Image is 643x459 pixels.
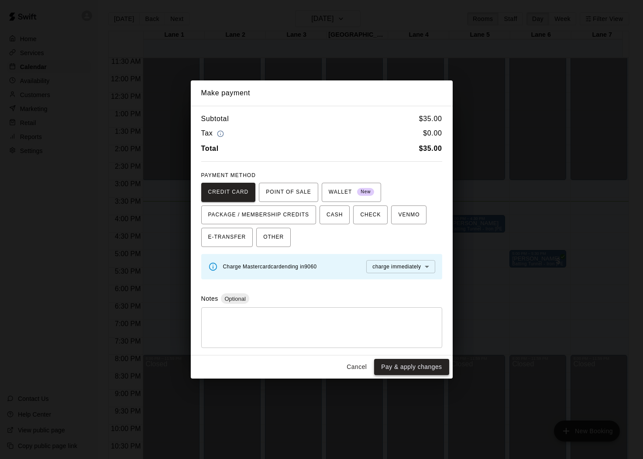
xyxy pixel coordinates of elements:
button: CHECK [353,205,388,225]
button: PACKAGE / MEMBERSHIP CREDITS [201,205,316,225]
span: E-TRANSFER [208,230,246,244]
span: POINT OF SALE [266,185,311,199]
span: Optional [221,296,249,302]
span: WALLET [329,185,375,199]
span: VENMO [398,208,419,222]
button: CASH [320,205,350,225]
b: $ 35.00 [419,145,442,152]
h6: $ 0.00 [423,128,442,139]
button: CREDIT CARD [201,183,256,202]
b: Total [201,145,219,152]
button: VENMO [391,205,426,225]
button: OTHER [256,228,291,247]
button: WALLET New [322,183,382,202]
button: Pay & apply changes [374,359,449,375]
button: E-TRANSFER [201,228,253,247]
button: Cancel [343,359,371,375]
span: CHECK [360,208,381,222]
span: charge immediately [372,264,421,270]
h6: Tax [201,128,227,139]
span: CASH [327,208,343,222]
h6: $ 35.00 [419,113,442,125]
span: CREDIT CARD [208,185,249,199]
h6: Subtotal [201,113,229,125]
span: New [357,186,374,198]
span: PAYMENT METHOD [201,172,256,178]
span: OTHER [263,230,284,244]
h2: Make payment [191,80,453,106]
label: Notes [201,295,218,302]
span: PACKAGE / MEMBERSHIP CREDITS [208,208,309,222]
span: Charge Mastercard card ending in 9060 [223,264,317,270]
button: POINT OF SALE [259,183,318,202]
